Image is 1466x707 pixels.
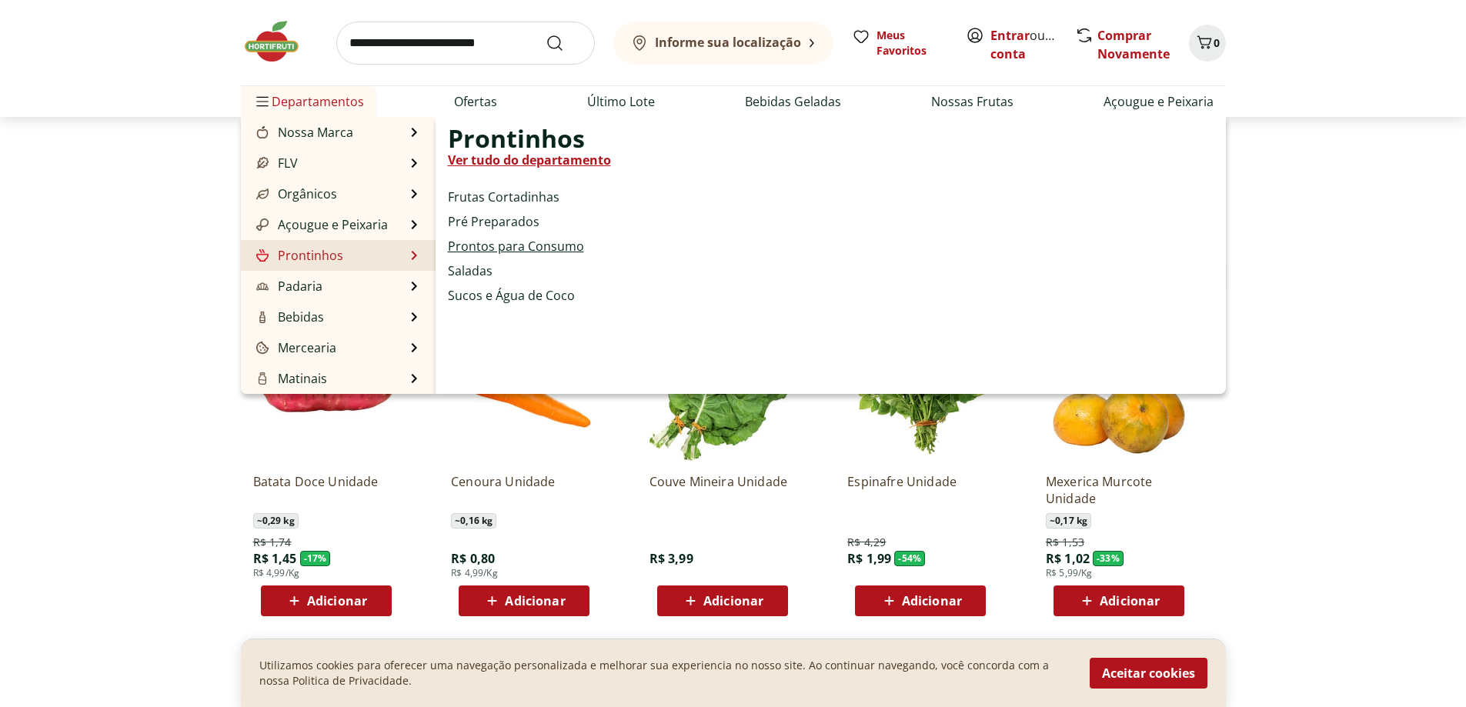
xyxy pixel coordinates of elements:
span: Adicionar [505,595,565,607]
img: Orgânicos [256,188,269,200]
span: Adicionar [307,595,367,607]
button: Adicionar [261,585,392,616]
span: Meus Favoritos [877,28,947,58]
span: ~ 0,29 kg [253,513,299,529]
a: Bebidas Geladas [745,92,841,111]
span: R$ 1,53 [1046,535,1084,550]
a: MatinaisMatinais [253,369,327,388]
span: Adicionar [902,595,962,607]
a: Saladas [448,262,493,280]
a: Frutas Cortadinhas [448,188,559,206]
img: Padaria [256,280,269,292]
button: Carrinho [1189,25,1226,62]
span: - 54 % [894,551,925,566]
button: Aceitar cookies [1090,658,1207,689]
a: Ver tudo do departamento [448,151,611,169]
a: Nossas Frutas [931,92,1014,111]
a: Frios, Queijos e LaticíniosFrios, Queijos e Laticínios [253,391,406,428]
span: R$ 1,45 [253,550,297,567]
span: R$ 1,99 [847,550,891,567]
span: R$ 4,29 [847,535,886,550]
span: Departamentos [253,83,364,120]
img: Prontinhos [256,249,269,262]
span: R$ 5,99/Kg [1046,567,1093,579]
a: Batata Doce Unidade [253,473,399,507]
a: ProntinhosProntinhos [253,246,343,265]
button: Adicionar [1054,585,1184,616]
button: Adicionar [657,585,788,616]
a: BebidasBebidas [253,308,324,326]
span: Adicionar [703,595,763,607]
button: Submit Search [546,34,583,52]
span: R$ 4,99/Kg [451,567,498,579]
a: Ofertas [454,92,497,111]
img: Açougue e Peixaria [256,218,269,231]
img: Matinais [256,372,269,385]
a: Último Lote [587,92,655,111]
span: Prontinhos [448,129,585,148]
a: Couve Mineira Unidade [650,473,796,507]
span: ou [990,26,1059,63]
a: Comprar Novamente [1097,27,1170,62]
a: Pré Preparados [448,212,539,231]
a: FLVFLV [253,154,298,172]
a: Criar conta [990,27,1075,62]
a: Meus Favoritos [852,28,947,58]
span: 0 [1214,35,1220,50]
a: MerceariaMercearia [253,338,336,357]
span: - 17 % [300,551,331,566]
img: Nossa Marca [256,126,269,138]
button: Menu [253,83,272,120]
a: PadariaPadaria [253,277,322,295]
button: Informe sua localização [613,22,833,65]
span: R$ 1,02 [1046,550,1090,567]
img: FLV [256,157,269,169]
input: search [336,22,595,65]
img: Bebidas [256,311,269,323]
img: Mercearia [256,342,269,354]
span: R$ 0,80 [451,550,495,567]
span: R$ 3,99 [650,550,693,567]
a: Cenoura Unidade [451,473,597,507]
span: ~ 0,17 kg [1046,513,1091,529]
b: Informe sua localização [655,34,801,51]
p: Utilizamos cookies para oferecer uma navegação personalizada e melhorar sua experiencia no nosso ... [259,658,1071,689]
a: OrgânicosOrgânicos [253,185,337,203]
button: Adicionar [459,585,589,616]
a: Sucos e Água de Coco [448,286,575,305]
a: Mexerica Murcote Unidade [1046,473,1192,507]
span: - 33 % [1093,551,1124,566]
span: Adicionar [1100,595,1160,607]
img: Hortifruti [241,18,318,65]
a: Açougue e Peixaria [1104,92,1214,111]
a: Prontos para Consumo [448,237,584,255]
a: Entrar [990,27,1030,44]
span: ~ 0,16 kg [451,513,496,529]
span: R$ 4,99/Kg [253,567,300,579]
a: Espinafre Unidade [847,473,993,507]
a: Açougue e PeixariaAçougue e Peixaria [253,215,388,234]
span: R$ 1,74 [253,535,292,550]
button: Adicionar [855,585,986,616]
a: Nossa MarcaNossa Marca [253,123,353,142]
